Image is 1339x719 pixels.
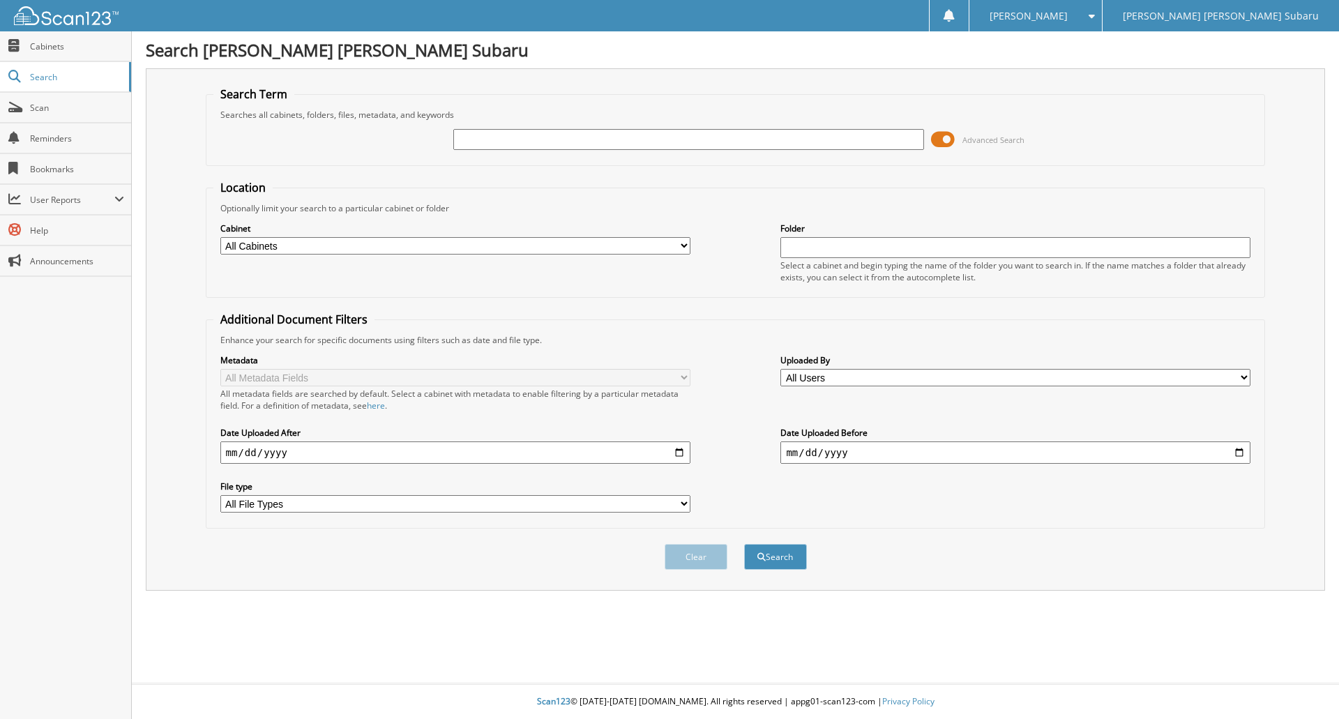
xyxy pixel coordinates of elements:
input: start [220,441,690,464]
button: Clear [665,544,727,570]
span: [PERSON_NAME] [PERSON_NAME] Subaru [1123,12,1319,20]
span: User Reports [30,194,114,206]
legend: Search Term [213,86,294,102]
label: Metadata [220,354,690,366]
div: All metadata fields are searched by default. Select a cabinet with metadata to enable filtering b... [220,388,690,411]
span: Cabinets [30,40,124,52]
input: end [780,441,1250,464]
h1: Search [PERSON_NAME] [PERSON_NAME] Subaru [146,38,1325,61]
label: File type [220,480,690,492]
legend: Additional Document Filters [213,312,375,327]
label: Date Uploaded Before [780,427,1250,439]
span: Bookmarks [30,163,124,175]
span: Search [30,71,122,83]
div: Searches all cabinets, folders, files, metadata, and keywords [213,109,1258,121]
a: here [367,400,385,411]
button: Search [744,544,807,570]
label: Cabinet [220,222,690,234]
span: Reminders [30,133,124,144]
legend: Location [213,180,273,195]
div: Enhance your search for specific documents using filters such as date and file type. [213,334,1258,346]
label: Folder [780,222,1250,234]
a: Privacy Policy [882,695,935,707]
label: Uploaded By [780,354,1250,366]
img: scan123-logo-white.svg [14,6,119,25]
span: [PERSON_NAME] [990,12,1068,20]
span: Announcements [30,255,124,267]
div: © [DATE]-[DATE] [DOMAIN_NAME]. All rights reserved | appg01-scan123-com | [132,685,1339,719]
span: Scan123 [537,695,570,707]
div: Optionally limit your search to a particular cabinet or folder [213,202,1258,214]
label: Date Uploaded After [220,427,690,439]
span: Advanced Search [962,135,1024,145]
div: Select a cabinet and begin typing the name of the folder you want to search in. If the name match... [780,259,1250,283]
span: Help [30,225,124,236]
span: Scan [30,102,124,114]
